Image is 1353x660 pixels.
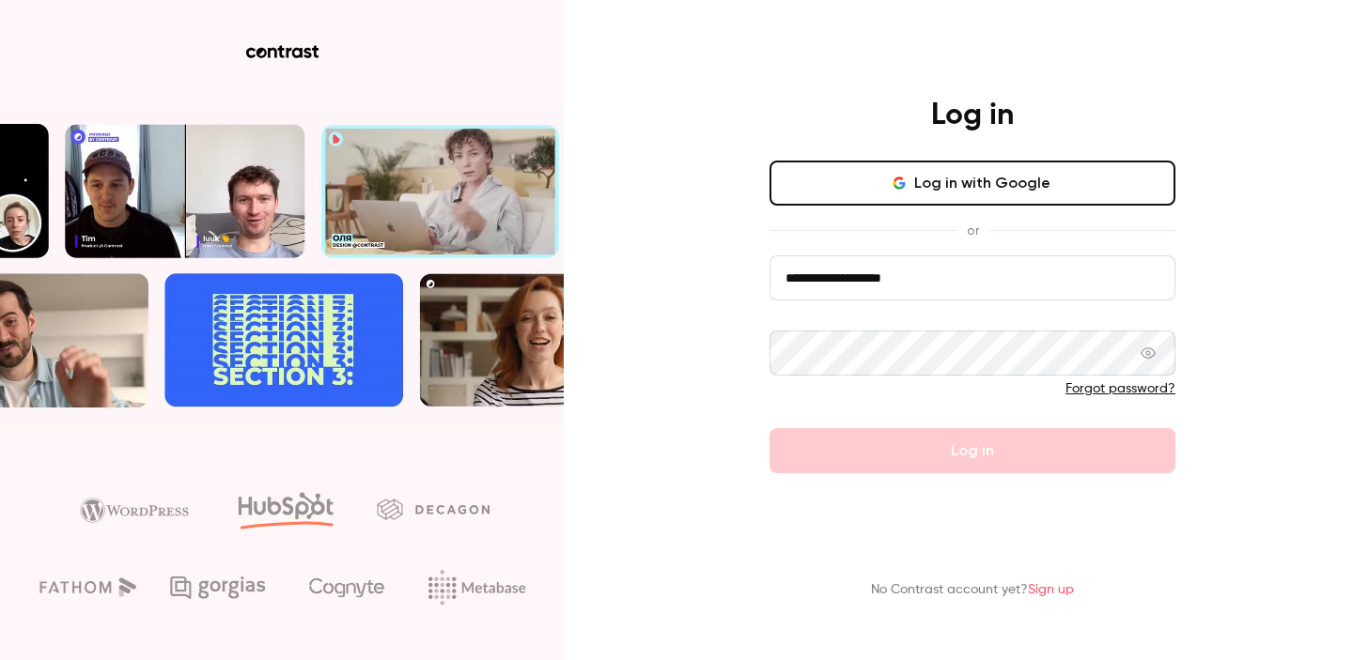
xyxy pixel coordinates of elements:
[931,97,1014,134] h4: Log in
[957,221,988,240] span: or
[377,499,490,519] img: decagon
[1028,583,1074,596] a: Sign up
[1065,382,1175,395] a: Forgot password?
[871,580,1074,600] p: No Contrast account yet?
[770,161,1175,206] button: Log in with Google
